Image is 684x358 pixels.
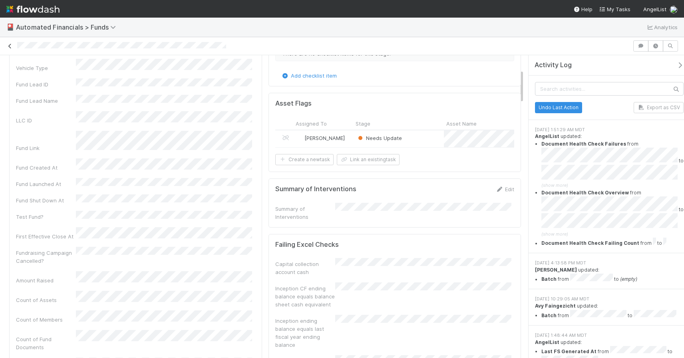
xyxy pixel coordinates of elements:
[643,6,666,12] span: AngelList
[541,182,568,188] span: (show more)
[535,303,576,309] strong: Avy Faingezicht
[16,180,76,188] div: Fund Launched At
[599,6,630,12] span: My Tasks
[535,126,684,133] div: [DATE] 1:51:29 AM MDT
[16,316,76,324] div: Count of Members
[541,310,684,320] li: from to
[670,6,678,14] img: avatar_5ff1a016-d0ce-496a-bfbe-ad3802c4d8a0.png
[634,102,684,113] button: Export as CSV
[6,24,14,30] span: 🎴
[6,2,60,16] img: logo-inverted-e16ddd16eac7371096b0.svg
[599,5,630,13] a: My Tasks
[275,154,334,165] button: Create a newtask
[535,266,684,283] div: updated:
[535,61,572,69] span: Activity Log
[275,284,335,308] div: Inception CF ending balance equals balance sheet cash equivalent
[16,249,76,265] div: Fundraising Campaign Cancelled?
[356,134,402,142] div: Needs Update
[16,196,76,204] div: Fund Shut Down At
[16,276,76,284] div: Amount Raised
[535,267,577,273] strong: [PERSON_NAME]
[535,302,684,319] div: updated:
[646,22,678,32] a: Analytics
[356,135,402,141] span: Needs Update
[620,276,637,282] em: (empty)
[356,120,370,128] span: Stage
[541,240,639,246] strong: Document Health Check Failing Count
[275,100,312,108] h5: Asset Flags
[16,23,120,31] span: Automated Financials > Funds
[446,120,477,128] span: Asset Name
[16,116,76,124] div: LLC ID
[535,133,559,139] strong: AngelList
[297,135,303,141] img: avatar_12dd09bb-393f-4edb-90ff-b12147216d3f.png
[304,135,345,141] span: [PERSON_NAME]
[296,134,345,142] div: [PERSON_NAME]
[16,232,76,240] div: First Effective Close At
[16,80,76,88] div: Fund Lead ID
[281,72,337,79] a: Add checklist item
[16,296,76,304] div: Count of Assets
[337,154,400,165] button: Link an existingtask
[535,339,559,345] strong: AngelList
[541,231,568,237] span: (show more)
[535,102,582,113] button: Undo Last Action
[275,317,335,349] div: Inception ending balance equals last fiscal year ending balance
[541,190,629,196] strong: Document Health Check Overview
[541,140,684,189] summary: Document Health Check Failures from to (show more)
[535,260,684,266] div: [DATE] 4:13:58 PM MDT
[296,120,327,128] span: Assigned To
[541,274,684,283] li: from to
[16,213,76,221] div: Test Fund?
[16,144,76,152] div: Fund Link
[535,296,684,302] div: [DATE] 10:29:05 AM MDT
[573,5,593,13] div: Help
[16,164,76,172] div: Fund Created At
[16,335,76,351] div: Count of Fund Documents
[541,189,684,238] summary: Document Health Check Overview from to (show more)
[275,241,339,249] h5: Failing Excel Checks
[275,260,335,276] div: Capital collection account cash
[541,141,626,147] strong: Document Health Check Failures
[535,133,684,247] div: updated:
[535,332,684,339] div: [DATE] 1:48:44 AM MDT
[535,82,684,96] input: Search activities...
[275,185,356,193] h5: Summary of Interventions
[541,348,597,354] strong: Last FS Generated At
[495,186,514,192] a: Edit
[16,64,76,72] div: Vehicle Type
[275,205,335,221] div: Summary of Interventions
[541,276,557,282] strong: Batch
[16,97,76,105] div: Fund Lead Name
[541,238,684,247] li: from to
[541,312,557,318] strong: Batch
